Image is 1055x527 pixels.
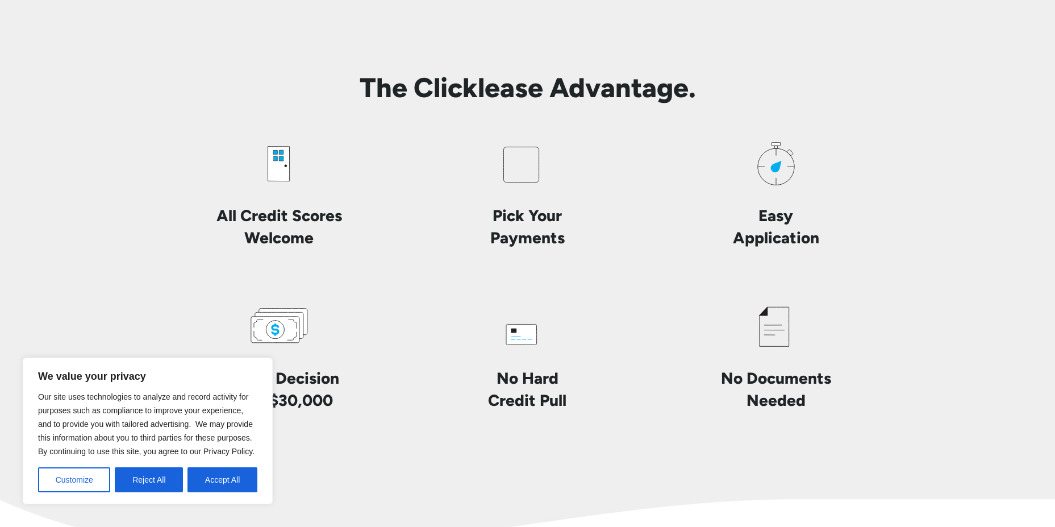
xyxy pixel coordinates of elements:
h4: No Documents Needed [721,367,831,412]
h4: No Hard Credit Pull [488,367,566,412]
h2: The Clicklease Advantage. [164,72,891,105]
h4: Pick Your Payments [490,205,565,249]
button: Accept All [187,467,257,492]
span: Our site uses technologies to analyze and record activity for purposes such as compliance to impr... [38,392,255,456]
h4: Instant Decision Up to $30,000 [219,367,339,412]
button: Reject All [115,467,183,492]
p: We value your privacy [38,370,257,383]
div: We value your privacy [23,358,273,504]
h4: Easy Application [733,205,819,249]
h4: All Credit Scores Welcome [182,205,376,249]
button: Customize [38,467,110,492]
